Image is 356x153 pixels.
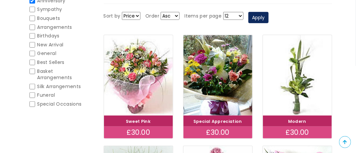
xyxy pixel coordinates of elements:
[263,127,332,138] div: £30.00
[37,41,64,48] span: New Arrival
[126,119,151,124] a: Sweet Pink
[145,12,159,20] label: Order
[104,12,121,20] label: Sort by
[183,127,252,138] div: £30.00
[193,119,242,124] a: Special Appreciation
[37,15,60,22] span: Bouquets
[37,24,72,30] span: Arrangements
[288,119,306,124] a: Modern
[37,92,55,98] span: Funeral
[37,32,60,39] span: Birthdays
[184,12,222,20] label: Items per page
[263,35,332,116] img: Modern
[37,68,72,81] span: Basket Arrangements
[104,35,173,116] img: Sweet Pink
[37,50,56,57] span: General
[248,12,269,23] button: Apply
[104,127,173,138] div: £30.00
[183,35,252,116] img: Special Appreciation
[37,101,82,107] span: Special Occasions
[37,6,62,13] span: Sympathy
[37,83,81,90] span: Silk Arrangements
[37,59,65,66] span: Best Sellers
